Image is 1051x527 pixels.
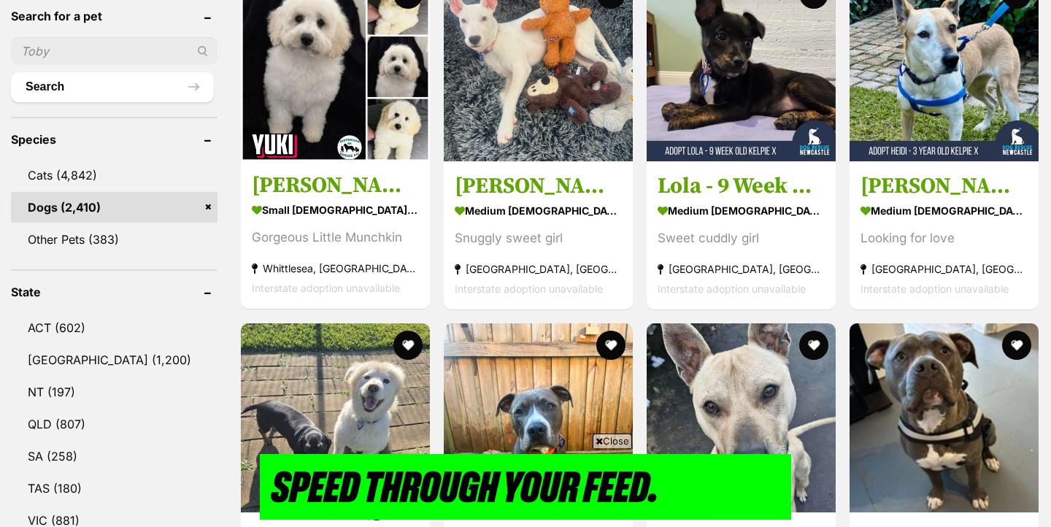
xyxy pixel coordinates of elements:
[658,228,825,248] div: Sweet cuddly girl
[455,200,622,221] strong: medium [DEMOGRAPHIC_DATA] Dog
[593,434,632,448] span: Close
[252,259,419,279] strong: Whittlesea, [GEOGRAPHIC_DATA]
[658,259,825,279] strong: [GEOGRAPHIC_DATA], [GEOGRAPHIC_DATA]
[11,473,217,504] a: TAS (180)
[11,224,217,255] a: Other Pets (383)
[455,228,622,248] div: Snuggly sweet girl
[241,161,430,309] a: [PERSON_NAME] small [DEMOGRAPHIC_DATA] Dog Gorgeous Little Munchkin Whittlesea, [GEOGRAPHIC_DATA]...
[861,259,1028,279] strong: [GEOGRAPHIC_DATA], [GEOGRAPHIC_DATA]
[455,259,622,279] strong: [GEOGRAPHIC_DATA], [GEOGRAPHIC_DATA]
[658,282,806,295] span: Interstate adoption unavailable
[444,161,633,309] a: [PERSON_NAME] - [DEMOGRAPHIC_DATA] Cattle Dog X medium [DEMOGRAPHIC_DATA] Dog Snuggly sweet girl ...
[455,172,622,200] h3: [PERSON_NAME] - [DEMOGRAPHIC_DATA] Cattle Dog X
[444,323,633,512] img: Shylo - 1 Year Old American Staffy X - American Staffordshire Terrier Dog
[596,331,625,360] button: favourite
[861,200,1028,221] strong: medium [DEMOGRAPHIC_DATA] Dog
[647,323,836,512] img: Louie - Staffordshire Bull Terrier Dog
[850,161,1039,309] a: [PERSON_NAME] - [DEMOGRAPHIC_DATA] Kelpie X medium [DEMOGRAPHIC_DATA] Dog Looking for love [GEOGR...
[658,200,825,221] strong: medium [DEMOGRAPHIC_DATA] Dog
[11,345,217,375] a: [GEOGRAPHIC_DATA] (1,200)
[11,377,217,407] a: NT (197)
[861,172,1028,200] h3: [PERSON_NAME] - [DEMOGRAPHIC_DATA] Kelpie X
[861,228,1028,248] div: Looking for love
[11,312,217,343] a: ACT (602)
[861,282,1009,295] span: Interstate adoption unavailable
[252,228,419,248] div: Gorgeous Little Munchkin
[850,323,1039,512] img: Bear - American Staffordshire Terrier Dog
[11,37,217,65] input: Toby
[11,192,217,223] a: Dogs (2,410)
[11,160,217,191] a: Cats (4,842)
[11,133,217,146] header: Species
[241,323,430,512] img: Ghost & Zeke - 9&7 YO Spitz & Dachshund - Japanese Spitz x Dachshund Dog
[647,161,836,309] a: Lola - 9 Week Old Kelpie X medium [DEMOGRAPHIC_DATA] Dog Sweet cuddly girl [GEOGRAPHIC_DATA], [GE...
[455,282,603,295] span: Interstate adoption unavailable
[11,285,217,299] header: State
[11,409,217,439] a: QLD (807)
[11,9,217,23] header: Search for a pet
[658,172,825,200] h3: Lola - 9 Week Old Kelpie X
[799,331,828,360] button: favourite
[260,454,791,520] iframe: Advertisement
[11,441,217,472] a: SA (258)
[1002,331,1031,360] button: favourite
[252,282,400,295] span: Interstate adoption unavailable
[252,172,419,200] h3: [PERSON_NAME]
[11,72,214,101] button: Search
[252,200,419,221] strong: small [DEMOGRAPHIC_DATA] Dog
[393,331,423,360] button: favourite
